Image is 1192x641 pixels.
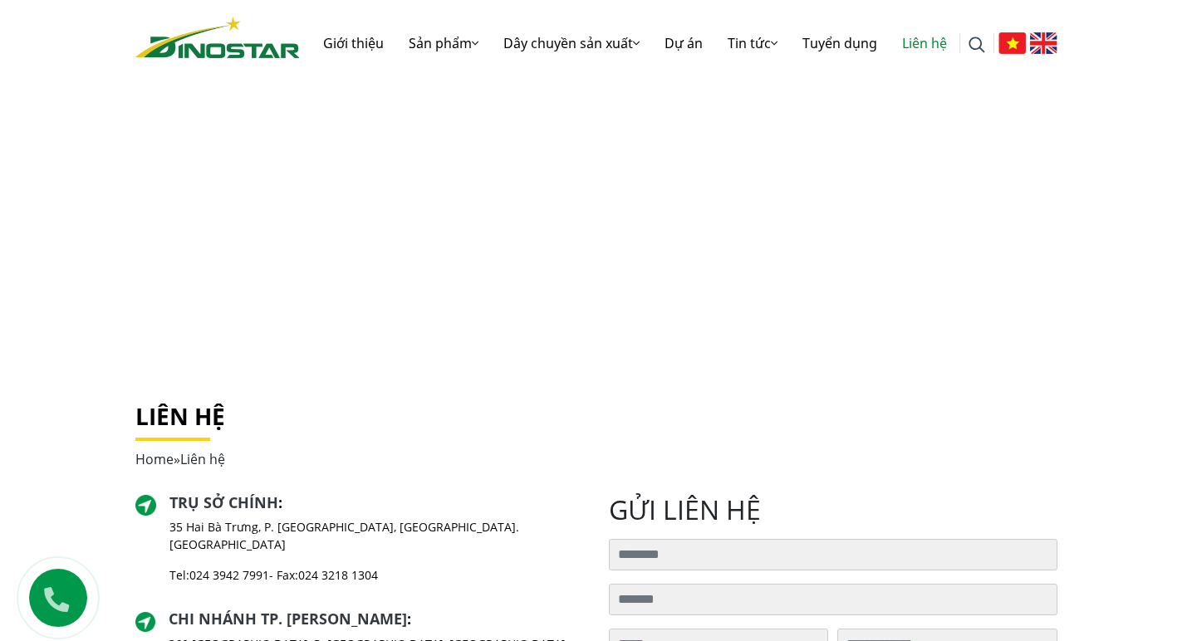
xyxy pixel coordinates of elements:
[298,567,378,583] a: 024 3218 1304
[169,566,583,584] p: Tel: - Fax:
[169,610,584,629] h2: :
[790,17,890,70] a: Tuyển dụng
[396,17,491,70] a: Sản phẩm
[169,518,583,553] p: 35 Hai Bà Trưng, P. [GEOGRAPHIC_DATA], [GEOGRAPHIC_DATA]. [GEOGRAPHIC_DATA]
[890,17,959,70] a: Liên hệ
[135,495,157,516] img: directer
[180,450,225,468] span: Liên hệ
[715,17,790,70] a: Tin tức
[135,450,174,468] a: Home
[135,403,1057,431] h1: Liên hệ
[169,492,278,512] a: Trụ sở chính
[169,494,583,512] h2: :
[998,32,1026,54] img: Tiếng Việt
[135,612,155,632] img: directer
[609,494,1057,526] h2: gửi liên hệ
[491,17,652,70] a: Dây chuyền sản xuất
[1030,32,1057,54] img: English
[652,17,715,70] a: Dự án
[969,37,985,53] img: search
[169,609,407,629] a: Chi nhánh TP. [PERSON_NAME]
[311,17,396,70] a: Giới thiệu
[189,567,269,583] a: 024 3942 7991
[135,450,225,468] span: »
[135,17,300,58] img: logo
